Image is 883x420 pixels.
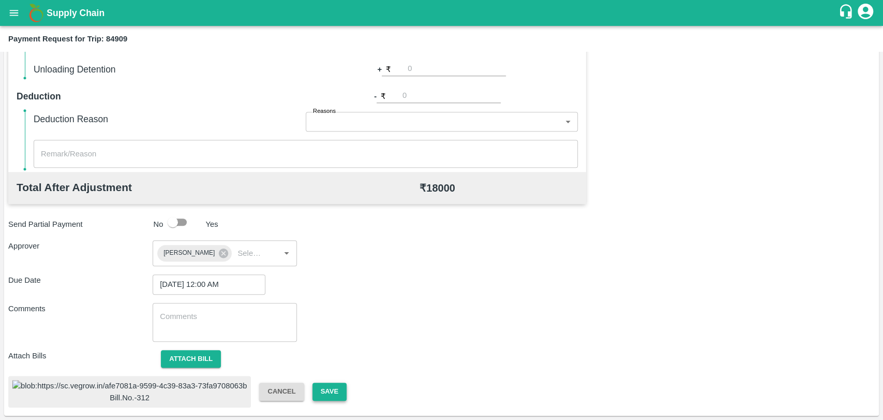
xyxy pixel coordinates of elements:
[408,62,506,76] input: 0
[313,107,336,115] label: Reasons
[2,1,26,25] button: open drawer
[8,35,127,43] b: Payment Request for Trip: 84909
[233,247,263,260] input: Select approver
[205,219,218,230] p: Yes
[47,6,838,20] a: Supply Chain
[161,350,221,368] button: Attach bill
[8,350,153,361] p: Attach Bills
[377,64,382,75] b: +
[154,219,163,230] p: No
[386,64,391,75] p: ₹
[110,392,149,403] span: Bill.No.-312
[381,91,386,102] p: ₹
[312,383,347,401] button: Save
[8,274,153,286] p: Due Date
[374,91,377,102] b: -
[402,89,501,103] input: 0
[856,2,875,24] div: account of current user
[47,8,104,18] b: Supply Chain
[157,248,221,258] span: [PERSON_NAME]
[838,4,856,22] div: customer-support
[280,247,293,260] button: Open
[12,380,247,392] img: blob:https://sc.vegrow.in/afe7081a-9599-4c39-83a3-73fa9708063b
[157,245,232,262] div: [PERSON_NAME]
[34,62,306,77] h6: Unloading Detention
[153,274,258,294] input: Choose date, selected date is Aug 25, 2025
[420,182,455,194] b: ₹ 18000
[26,3,47,23] img: logo
[34,112,306,126] h6: Deduction Reason
[8,303,153,314] p: Comments
[17,181,132,193] b: Total After Adjustment
[17,91,61,102] b: Deduction
[8,219,149,230] p: Send Partial Payment
[8,240,153,252] p: Approver
[259,383,304,401] button: Cancel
